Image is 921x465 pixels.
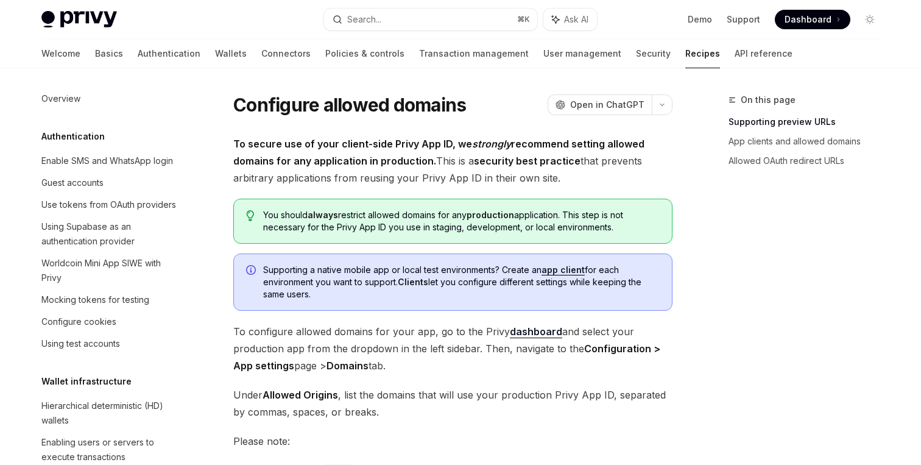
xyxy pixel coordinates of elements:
[472,138,511,150] em: strongly
[474,155,580,167] strong: security best practice
[324,9,537,30] button: Search...⌘K
[564,13,588,26] span: Ask AI
[41,336,120,351] div: Using test accounts
[41,219,180,249] div: Using Supabase as an authentication provider
[32,150,188,172] a: Enable SMS and WhatsApp login
[860,10,880,29] button: Toggle dark mode
[32,194,188,216] a: Use tokens from OAuth providers
[308,210,338,220] strong: always
[467,210,514,220] strong: production
[41,293,149,307] div: Mocking tokens for testing
[32,333,188,355] a: Using test accounts
[263,389,338,401] strong: Allowed Origins
[32,252,188,289] a: Worldcoin Mini App SIWE with Privy
[729,132,889,151] a: App clients and allowed domains
[41,91,80,106] div: Overview
[685,39,720,68] a: Recipes
[543,9,597,30] button: Ask AI
[636,39,671,68] a: Security
[41,399,180,428] div: Hierarchical deterministic (HD) wallets
[41,11,117,28] img: light logo
[729,151,889,171] a: Allowed OAuth redirect URLs
[775,10,850,29] a: Dashboard
[41,197,176,212] div: Use tokens from OAuth providers
[246,210,255,221] svg: Tip
[215,39,247,68] a: Wallets
[570,99,644,111] span: Open in ChatGPT
[263,264,660,300] span: Supporting a native mobile app or local test environments? Create an for each environment you wan...
[741,93,796,107] span: On this page
[261,39,311,68] a: Connectors
[325,39,404,68] a: Policies & controls
[233,386,672,421] span: Under , list the domains that will use your production Privy App ID, separated by commas, spaces,...
[32,88,188,110] a: Overview
[41,374,132,389] h5: Wallet infrastructure
[727,13,760,26] a: Support
[41,435,180,464] div: Enabling users or servers to execute transactions
[233,94,466,116] h1: Configure allowed domains
[729,112,889,132] a: Supporting preview URLs
[548,94,652,115] button: Open in ChatGPT
[233,433,672,450] span: Please note:
[233,323,672,374] span: To configure allowed domains for your app, go to the Privy and select your production app from th...
[32,289,188,311] a: Mocking tokens for testing
[32,216,188,252] a: Using Supabase as an authentication provider
[543,39,621,68] a: User management
[32,172,188,194] a: Guest accounts
[233,138,644,167] strong: To secure use of your client-side Privy App ID, we recommend setting allowed domains for any appl...
[517,15,530,24] span: ⌘ K
[95,39,123,68] a: Basics
[41,314,116,329] div: Configure cookies
[542,264,585,275] a: app client
[326,360,369,372] strong: Domains
[41,39,80,68] a: Welcome
[688,13,712,26] a: Demo
[419,39,529,68] a: Transaction management
[233,135,672,186] span: This is a that prevents arbitrary applications from reusing your Privy App ID in their own site.
[398,277,428,287] strong: Clients
[41,129,105,144] h5: Authentication
[41,176,104,190] div: Guest accounts
[41,154,173,168] div: Enable SMS and WhatsApp login
[347,12,381,27] div: Search...
[138,39,200,68] a: Authentication
[246,265,258,277] svg: Info
[32,395,188,431] a: Hierarchical deterministic (HD) wallets
[510,325,562,338] a: dashboard
[41,256,180,285] div: Worldcoin Mini App SIWE with Privy
[32,311,188,333] a: Configure cookies
[263,209,660,233] span: You should restrict allowed domains for any application. This step is not necessary for the Privy...
[735,39,792,68] a: API reference
[785,13,831,26] span: Dashboard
